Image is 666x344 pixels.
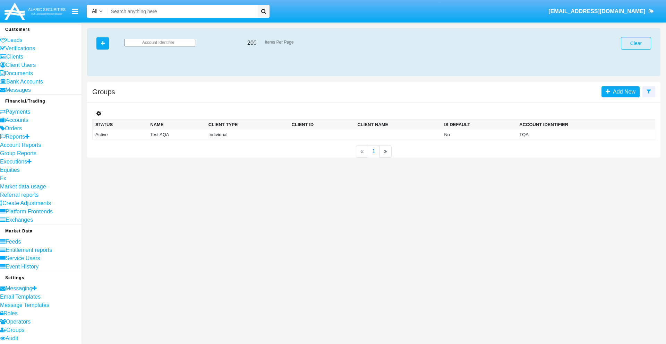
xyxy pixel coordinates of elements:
[516,119,646,130] th: Account Identifier
[147,130,205,140] td: Test AQA
[6,264,39,270] span: Event History
[6,327,24,333] span: Groups
[516,130,646,140] td: TQA
[601,86,640,97] a: Add New
[87,145,660,158] nav: paginator
[610,89,635,95] span: Add New
[441,130,516,140] td: No
[6,247,52,253] span: Entitlement reports
[289,119,355,130] th: Client ID
[6,239,21,245] span: Feeds
[6,62,36,68] span: Client Users
[206,119,289,130] th: Client Type
[265,39,294,44] span: Items Per Page
[548,8,645,14] span: [EMAIL_ADDRESS][DOMAIN_NAME]
[2,200,51,206] span: Create Adjustments
[92,8,97,14] span: All
[621,37,651,50] button: Clear
[441,119,516,130] th: Is Default
[7,37,23,43] span: Leads
[6,109,30,115] span: Payments
[3,1,67,21] img: Logo image
[5,45,35,51] span: Verifications
[545,2,657,21] a: [EMAIL_ADDRESS][DOMAIN_NAME]
[6,54,23,60] span: Clients
[147,119,205,130] th: Name
[368,145,380,157] a: 1
[5,70,33,76] span: Documents
[6,285,32,291] span: Messaging
[108,5,255,18] input: Search
[355,119,441,130] th: Client Name
[3,310,18,316] span: Roles
[206,130,289,140] td: Individual
[6,209,53,214] span: Platform Frontends
[247,40,257,46] span: 200
[6,87,31,93] span: Messages
[6,79,43,85] span: Bank Accounts
[93,130,148,140] td: Active
[6,217,33,223] span: Exchanges
[92,89,115,95] h5: Groups
[6,335,18,341] span: Audit
[6,319,31,325] span: Operators
[142,40,174,45] span: Account Identifier
[5,125,22,131] span: Orders
[6,255,40,261] span: Service Users
[93,119,148,130] th: Status
[6,134,25,140] span: Reports
[87,8,108,15] a: All
[6,117,28,123] span: Accounts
